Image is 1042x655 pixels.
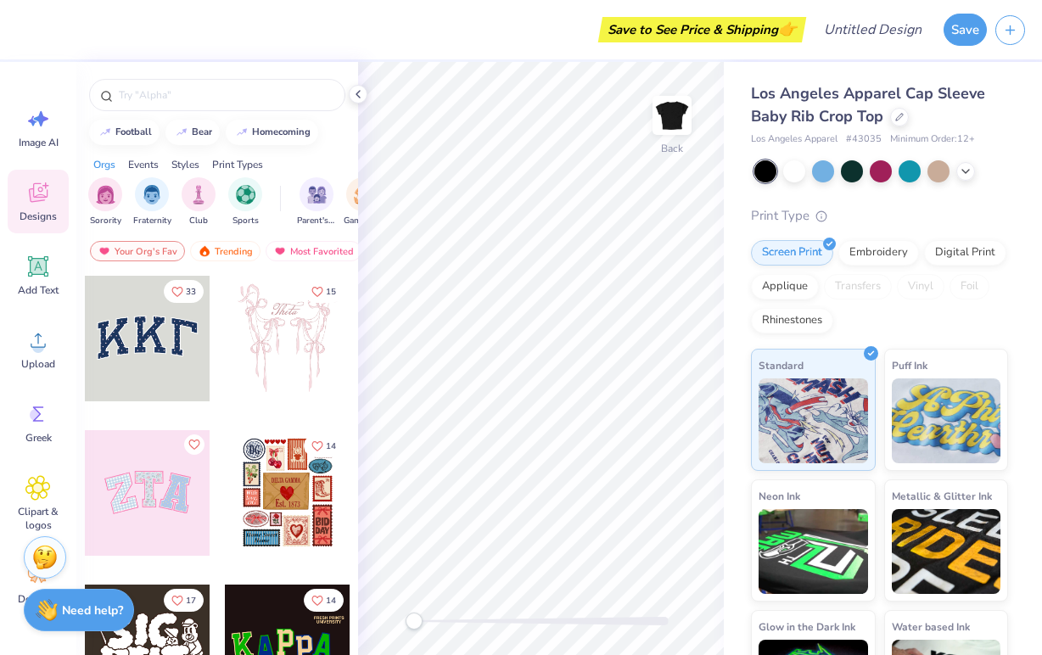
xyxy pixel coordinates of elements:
[133,215,171,227] span: Fraternity
[93,157,115,172] div: Orgs
[133,177,171,227] button: filter button
[354,185,373,204] img: Game Day Image
[62,602,123,619] strong: Need help?
[25,431,52,445] span: Greek
[115,127,152,137] div: football
[890,132,975,147] span: Minimum Order: 12 +
[164,589,204,612] button: Like
[190,241,260,261] div: Trending
[192,127,212,137] div: bear
[252,127,311,137] div: homecoming
[98,245,111,257] img: most_fav.gif
[143,185,161,204] img: Fraternity Image
[655,98,689,132] img: Back
[759,378,868,463] img: Standard
[10,505,66,532] span: Clipart & logos
[838,240,919,266] div: Embroidery
[751,132,838,147] span: Los Angeles Apparel
[810,13,935,47] input: Untitled Design
[198,245,211,257] img: trending.gif
[184,434,204,455] button: Like
[344,177,383,227] button: filter button
[759,618,855,635] span: Glow in the Dark Ink
[128,157,159,172] div: Events
[186,288,196,296] span: 33
[165,120,220,145] button: bear
[950,274,989,300] div: Foil
[88,177,122,227] div: filter for Sorority
[171,157,199,172] div: Styles
[759,509,868,594] img: Neon Ink
[759,356,804,374] span: Standard
[18,592,59,606] span: Decorate
[892,356,927,374] span: Puff Ink
[182,177,216,227] div: filter for Club
[759,487,800,505] span: Neon Ink
[226,120,318,145] button: homecoming
[944,14,987,46] button: Save
[326,596,336,605] span: 14
[18,283,59,297] span: Add Text
[304,280,344,303] button: Like
[228,177,262,227] button: filter button
[751,83,985,126] span: Los Angeles Apparel Cap Sleeve Baby Rib Crop Top
[751,206,1008,226] div: Print Type
[90,241,185,261] div: Your Org's Fav
[344,215,383,227] span: Game Day
[164,280,204,303] button: Like
[266,241,361,261] div: Most Favorited
[117,87,334,104] input: Try "Alpha"
[297,177,336,227] button: filter button
[21,357,55,371] span: Upload
[897,274,944,300] div: Vinyl
[189,185,208,204] img: Club Image
[90,215,121,227] span: Sorority
[892,509,1001,594] img: Metallic & Glitter Ink
[228,177,262,227] div: filter for Sports
[189,215,208,227] span: Club
[892,378,1001,463] img: Puff Ink
[133,177,171,227] div: filter for Fraternity
[778,19,797,39] span: 👉
[304,434,344,457] button: Like
[96,185,115,204] img: Sorority Image
[236,185,255,204] img: Sports Image
[273,245,287,257] img: most_fav.gif
[186,596,196,605] span: 17
[751,274,819,300] div: Applique
[602,17,802,42] div: Save to See Price & Shipping
[892,618,970,635] span: Water based Ink
[88,177,122,227] button: filter button
[297,215,336,227] span: Parent's Weekend
[892,487,992,505] span: Metallic & Glitter Ink
[212,157,263,172] div: Print Types
[235,127,249,137] img: trend_line.gif
[89,120,160,145] button: football
[20,210,57,223] span: Designs
[924,240,1006,266] div: Digital Print
[304,589,344,612] button: Like
[182,177,216,227] button: filter button
[326,288,336,296] span: 15
[751,308,833,333] div: Rhinestones
[661,141,683,156] div: Back
[175,127,188,137] img: trend_line.gif
[307,185,327,204] img: Parent's Weekend Image
[98,127,112,137] img: trend_line.gif
[232,215,259,227] span: Sports
[19,136,59,149] span: Image AI
[846,132,882,147] span: # 43035
[344,177,383,227] div: filter for Game Day
[326,442,336,451] span: 14
[297,177,336,227] div: filter for Parent's Weekend
[824,274,892,300] div: Transfers
[751,240,833,266] div: Screen Print
[406,613,423,630] div: Accessibility label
